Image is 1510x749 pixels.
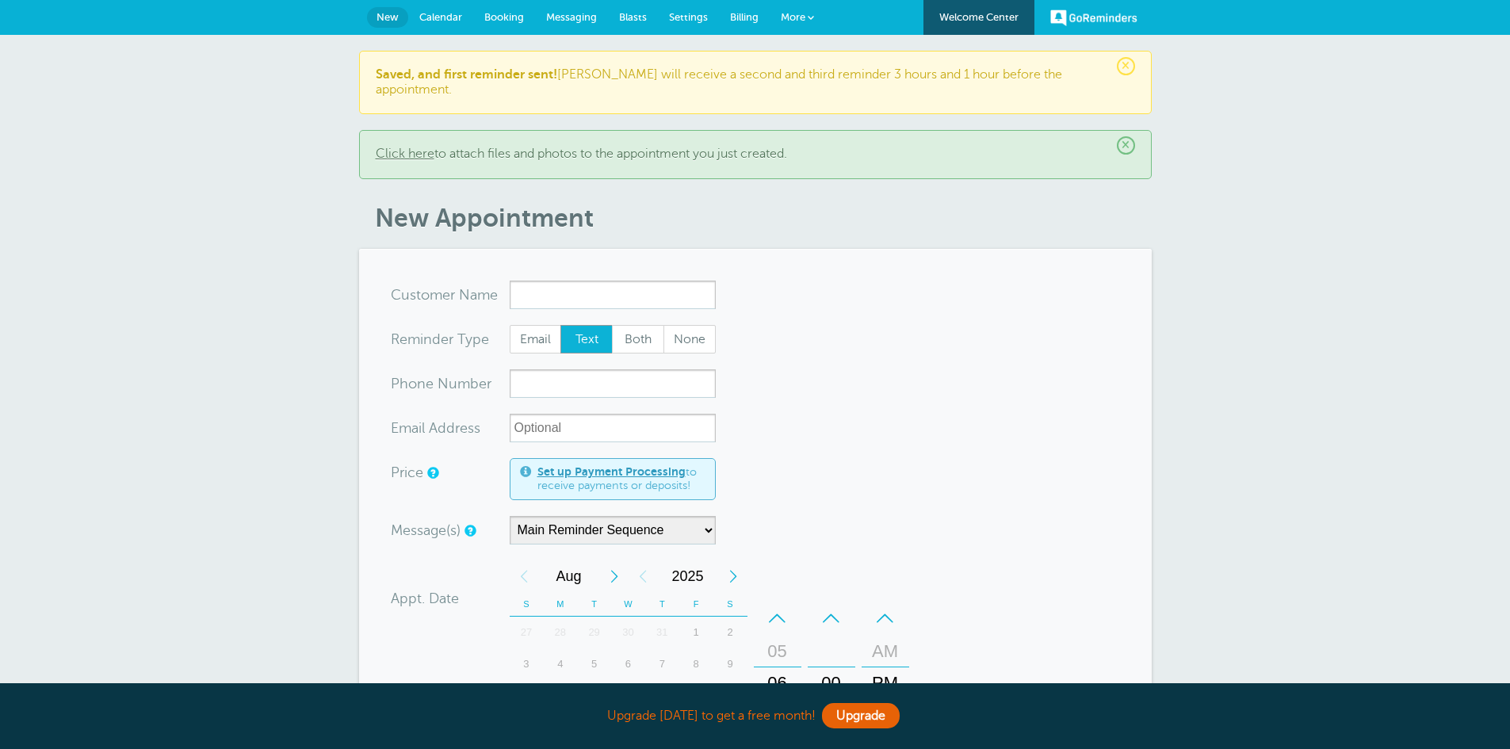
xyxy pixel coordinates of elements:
[759,667,797,699] div: 06
[730,11,759,23] span: Billing
[417,376,457,391] span: ne Nu
[543,617,577,648] div: Monday, July 28
[543,680,577,712] div: Monday, August 11
[561,326,612,353] span: Text
[543,617,577,648] div: 28
[543,648,577,680] div: 4
[391,523,461,537] label: Message(s)
[619,11,647,23] span: Blasts
[664,326,715,353] span: None
[391,421,419,435] span: Ema
[391,465,423,480] label: Price
[510,560,538,592] div: Previous Month
[679,617,713,648] div: 1
[645,592,679,617] th: T
[427,468,437,478] a: An optional price for the appointment. If you set a price, you can include a payment link in your...
[645,648,679,680] div: Thursday, August 7
[719,560,747,592] div: Next Year
[510,617,544,648] div: Sunday, July 27
[645,648,679,680] div: 7
[377,11,399,23] span: New
[577,617,611,648] div: Tuesday, July 29
[645,617,679,648] div: Thursday, July 31
[611,617,645,648] div: Wednesday, July 30
[679,648,713,680] div: Friday, August 8
[376,147,1135,162] p: to attach files and photos to the appointment you just created.
[1447,686,1494,733] iframe: Resource center
[510,648,544,680] div: Sunday, August 3
[577,680,611,712] div: 12
[391,281,510,309] div: ame
[543,680,577,712] div: 11
[359,699,1152,733] div: Upgrade [DATE] to get a free month!
[611,592,645,617] th: W
[391,288,416,302] span: Cus
[510,680,544,712] div: Sunday, August 10
[713,617,747,648] div: Saturday, August 2
[866,667,904,699] div: PM
[822,703,900,728] a: Upgrade
[546,11,597,23] span: Messaging
[1117,57,1135,75] span: ×
[510,648,544,680] div: 3
[577,617,611,648] div: 29
[376,67,557,82] b: Saved, and first reminder sent!
[391,414,510,442] div: ress
[812,667,851,699] div: 00
[611,617,645,648] div: 30
[376,67,1135,97] p: [PERSON_NAME] will receive a second and third reminder 3 hours and 1 hour before the appointment.
[391,332,489,346] label: Reminder Type
[464,525,474,536] a: Simple templates and custom messages will use the reminder schedule set under Settings > Reminder...
[713,592,747,617] th: S
[543,648,577,680] div: Monday, August 4
[577,592,611,617] th: T
[391,591,459,606] label: Appt. Date
[577,648,611,680] div: Tuesday, August 5
[611,680,645,712] div: 13
[713,680,747,712] div: 16
[510,325,562,353] label: Email
[484,11,524,23] span: Booking
[612,325,664,353] label: Both
[645,680,679,712] div: 14
[669,11,708,23] span: Settings
[679,680,713,712] div: Friday, August 15
[510,326,561,353] span: Email
[391,376,417,391] span: Pho
[663,325,716,353] label: None
[391,369,510,398] div: mber
[510,592,544,617] th: S
[679,592,713,617] th: F
[759,636,797,667] div: 05
[416,288,470,302] span: tomer N
[376,147,434,161] a: Click here
[713,648,747,680] div: Saturday, August 9
[645,680,679,712] div: Today, Thursday, August 14
[713,617,747,648] div: 2
[538,560,600,592] span: August
[537,465,686,478] a: Set up Payment Processing
[375,203,1152,233] h1: New Appointment
[629,560,657,592] div: Previous Year
[510,617,544,648] div: 27
[577,680,611,712] div: Tuesday, August 12
[419,11,462,23] span: Calendar
[1117,136,1135,155] span: ×
[537,465,705,493] span: to receive payments or deposits!
[781,11,805,23] span: More
[510,680,544,712] div: 10
[367,7,408,28] a: New
[611,680,645,712] div: Wednesday, August 13
[713,680,747,712] div: Saturday, August 16
[510,414,716,442] input: Optional
[611,648,645,680] div: Wednesday, August 6
[679,648,713,680] div: 8
[713,648,747,680] div: 9
[679,617,713,648] div: Friday, August 1
[419,421,455,435] span: il Add
[613,326,663,353] span: Both
[866,636,904,667] div: AM
[600,560,629,592] div: Next Month
[679,680,713,712] div: 15
[657,560,719,592] span: 2025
